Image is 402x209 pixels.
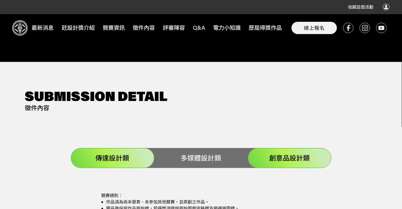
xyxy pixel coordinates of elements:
[106,199,301,206] li: 作品須為尚未發表、未參加其他競賽，且原創之作品。
[159,14,189,41] a: 評審陣容
[245,23,285,33] span: 歷屆得獎作品
[245,14,286,41] a: 歷屆得獎作品
[348,5,374,10] span: 收藏這個活動
[129,14,159,41] a: 徵件內容
[210,23,244,33] span: 電力小知識
[58,23,98,33] span: 瓩設計獎介紹
[58,14,99,41] a: 瓩設計獎介紹
[12,20,28,36] img: Logo
[99,14,129,41] a: 競賽資訊
[304,25,325,31] span: 線上報名
[159,23,188,33] span: 評審陣容
[28,23,57,33] span: 最新消息
[181,154,221,163] span: 多媒體設計類
[209,14,245,41] a: 電力小知識
[189,14,209,41] a: Q&A
[25,90,377,103] span: Submission Detail
[96,154,129,163] span: 傳達設計類
[99,23,128,33] span: 競賽資訊
[101,193,301,199] p: 競賽總則：
[292,22,337,34] button: 線上報名
[129,23,158,33] span: 徵件內容
[28,14,58,41] a: 最新消息
[190,23,209,33] span: Q&A
[25,104,377,112] span: 徵件內容
[270,154,310,163] span: 創意品設計類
